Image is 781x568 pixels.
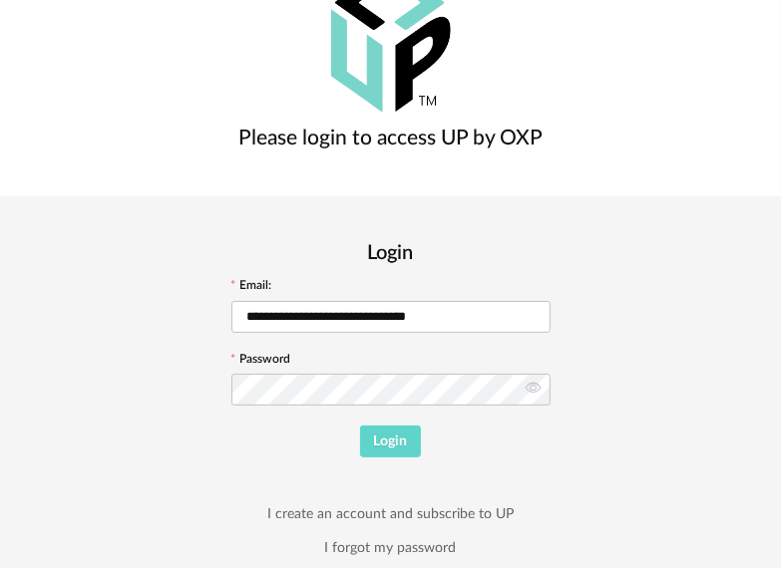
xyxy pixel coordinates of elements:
label: Password [231,353,291,369]
span: Login [374,434,408,448]
h3: Please login to access UP by OXP [238,125,543,151]
h2: Login [231,240,551,266]
button: Login [360,426,421,457]
a: I create an account and subscribe to UP [267,505,514,523]
a: I forgot my password [325,539,457,557]
label: Email: [231,279,272,295]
